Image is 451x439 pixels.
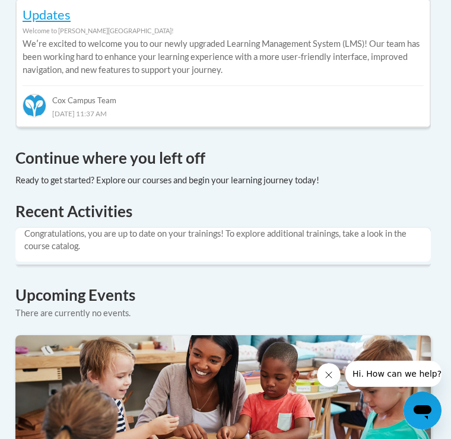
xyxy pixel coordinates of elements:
h4: Upcoming Events [15,284,431,307]
span: There are currently no events. [15,308,131,318]
div: [DATE] 11:37 AM [23,107,424,120]
img: Cox Campus Team [23,94,46,117]
p: Weʹre excited to welcome you to our newly upgraded Learning Management System (LMS)! Our team has... [23,37,424,77]
h1: Recent Activities [15,201,431,222]
iframe: Close message [317,363,341,387]
a: Updates [23,7,71,23]
div: Welcome to [PERSON_NAME][GEOGRAPHIC_DATA]! [23,24,424,37]
h4: Continue where you left off [15,147,431,170]
td: Congratulations, you are up to date on your trainings! To explore additional trainings, take a lo... [15,228,431,262]
iframe: Button to launch messaging window [404,392,442,430]
div: Cox Campus Team [23,85,424,107]
iframe: Message from company [345,361,442,387]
